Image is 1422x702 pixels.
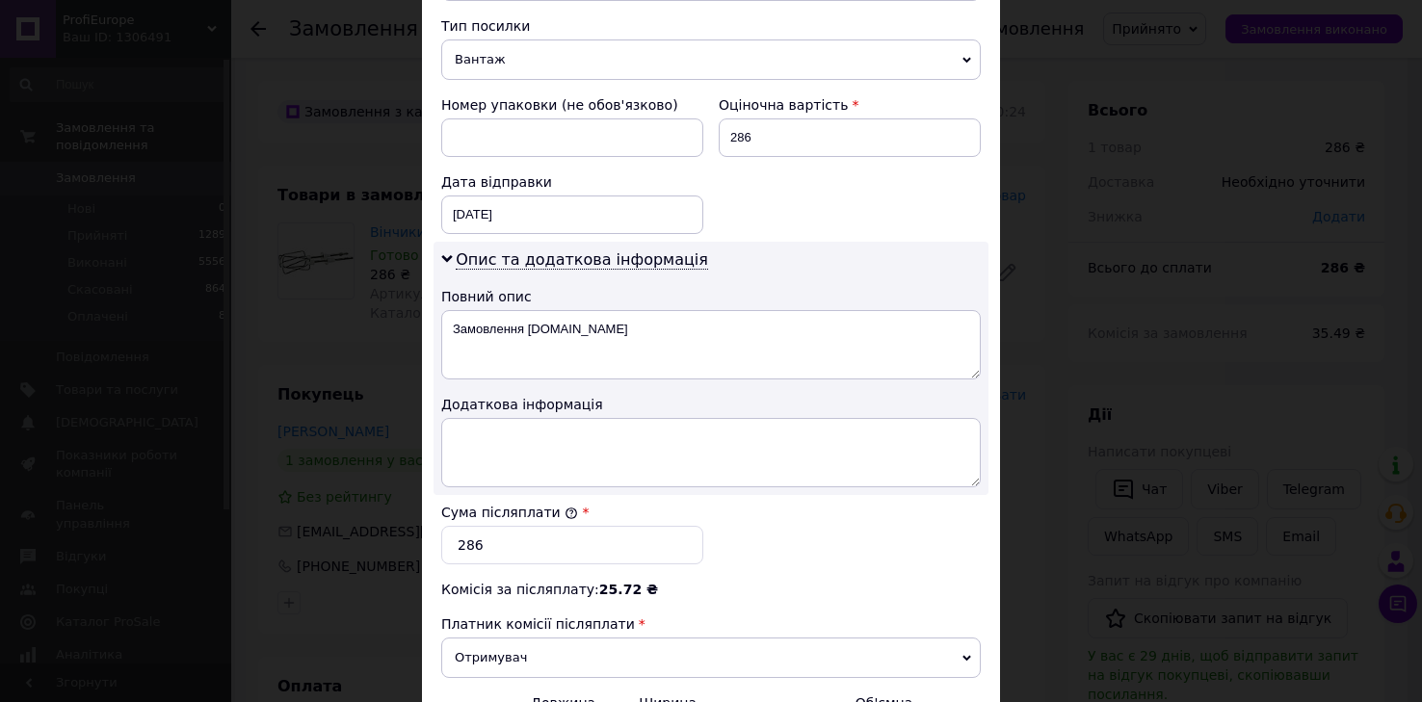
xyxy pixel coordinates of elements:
[441,172,703,192] div: Дата відправки
[441,310,981,379] textarea: Замовлення [DOMAIN_NAME]
[719,95,981,115] div: Оціночна вартість
[441,39,981,80] span: Вантаж
[456,250,708,270] span: Опис та додаткова інформація
[441,580,981,599] div: Комісія за післяплату:
[441,287,981,306] div: Повний опис
[441,637,981,678] span: Отримувач
[441,395,981,414] div: Додаткова інформація
[441,505,578,520] label: Сума післяплати
[441,95,703,115] div: Номер упаковки (не обов'язково)
[441,18,530,34] span: Тип посилки
[441,616,635,632] span: Платник комісії післяплати
[599,582,658,597] span: 25.72 ₴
